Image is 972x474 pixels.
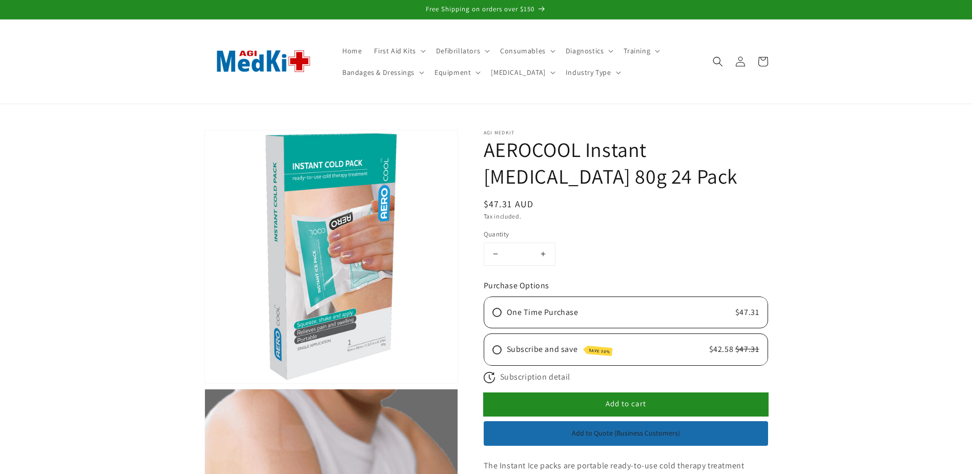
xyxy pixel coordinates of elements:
span: [MEDICAL_DATA] [491,68,545,77]
a: Home [336,40,368,62]
summary: Industry Type [560,62,625,83]
p: Free Shipping on orders over $150 [10,5,962,14]
summary: Equipment [428,62,485,83]
label: Quantity [484,229,673,240]
summary: Defibrillators [430,40,494,62]
span: Equipment [435,68,471,77]
span: First Aid Kits [374,46,416,55]
span: Home [342,46,362,55]
span: Defibrillators [436,46,480,55]
span: Consumables [500,46,546,55]
span: Add to cart [606,399,646,408]
img: AGI MedKit [204,33,322,89]
span: Diagnostics [566,46,604,55]
span: Subscription detail [500,370,570,385]
summary: Training [617,40,664,62]
span: Training [624,46,650,55]
span: $47.31 AUD [484,198,534,210]
summary: [MEDICAL_DATA] [485,62,559,83]
summary: First Aid Kits [368,40,429,62]
div: Purchase Options [484,279,768,293]
button: Add to Quote (Business Customers) [484,421,768,446]
summary: Diagnostics [560,40,618,62]
summary: Search [707,50,729,73]
summary: Consumables [494,40,560,62]
h1: AEROCOOL Instant [MEDICAL_DATA] 80g 24 Pack [484,136,768,189]
p: AGI MedKit [484,130,768,136]
button: Add to cart [484,393,768,416]
span: Industry Type [566,68,611,77]
div: Tax included. [484,211,768,222]
span: Bandages & Dressings [342,68,415,77]
span: Subscribe and save [507,342,578,357]
summary: Bandages & Dressings [336,62,428,83]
